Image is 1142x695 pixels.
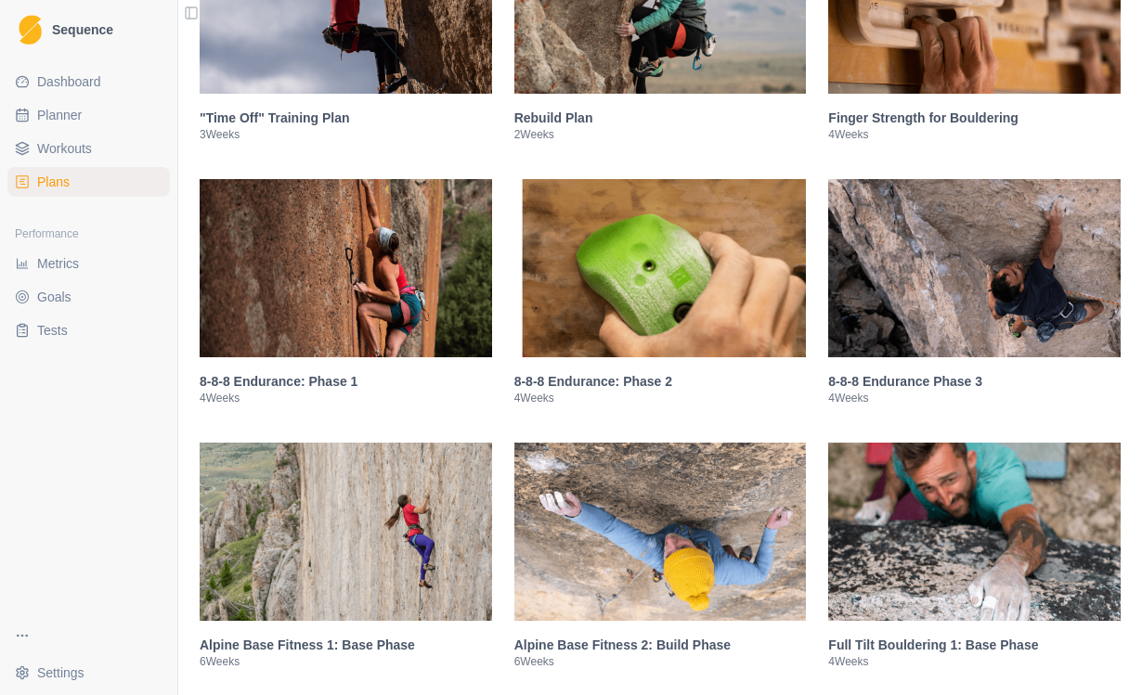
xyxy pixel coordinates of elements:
[200,372,492,391] h3: 8-8-8 Endurance: Phase 1
[52,23,113,36] span: Sequence
[514,636,807,654] h3: Alpine Base Fitness 2: Build Phase
[828,636,1121,654] h3: Full Tilt Bouldering 1: Base Phase
[7,249,170,278] a: Metrics
[7,658,170,688] button: Settings
[37,173,70,191] span: Plans
[37,321,68,340] span: Tests
[37,254,79,273] span: Metrics
[7,134,170,163] a: Workouts
[828,443,1121,621] img: Full Tilt Bouldering 1: Base Phase
[37,288,71,306] span: Goals
[200,636,492,654] h3: Alpine Base Fitness 1: Base Phase
[514,391,807,405] p: 4 Weeks
[200,179,492,357] img: 8-8-8 Endurance: Phase 1
[200,127,492,142] p: 3 Weeks
[828,179,1121,357] img: 8-8-8 Endurance Phase 3
[7,167,170,197] a: Plans
[828,654,1121,669] p: 4 Weeks
[514,443,807,621] img: Alpine Base Fitness 2: Build Phase
[37,139,92,158] span: Workouts
[828,127,1121,142] p: 4 Weeks
[828,109,1121,127] h3: Finger Strength for Bouldering
[514,179,807,357] img: 8-8-8 Endurance: Phase 2
[19,15,42,45] img: Logo
[514,127,807,142] p: 2 Weeks
[200,443,492,621] img: Alpine Base Fitness 1: Base Phase
[7,67,170,97] a: Dashboard
[37,106,82,124] span: Planner
[7,7,170,52] a: LogoSequence
[514,109,807,127] h3: Rebuild Plan
[37,72,101,91] span: Dashboard
[200,654,492,669] p: 6 Weeks
[514,372,807,391] h3: 8-8-8 Endurance: Phase 2
[200,109,492,127] h3: "Time Off" Training Plan
[7,100,170,130] a: Planner
[828,372,1121,391] h3: 8-8-8 Endurance Phase 3
[828,391,1121,405] p: 4 Weeks
[7,219,170,249] div: Performance
[7,282,170,312] a: Goals
[200,391,492,405] p: 4 Weeks
[514,654,807,669] p: 6 Weeks
[7,315,170,345] a: Tests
